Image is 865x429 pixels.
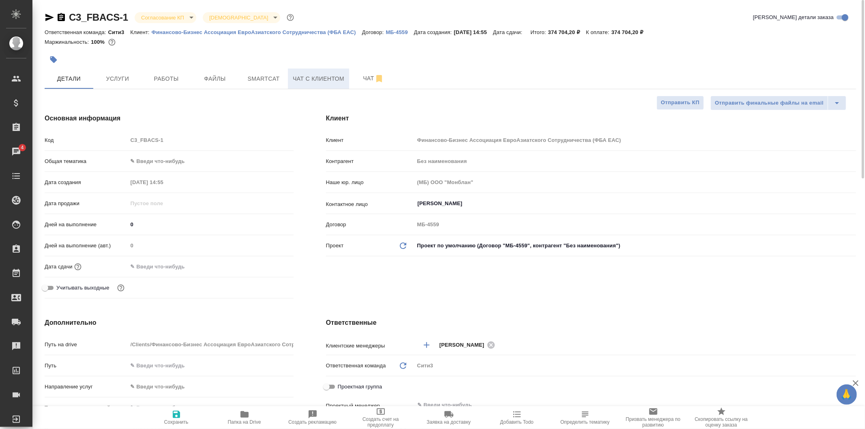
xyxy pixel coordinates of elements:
span: Создать рекламацию [288,419,337,425]
span: 🙏 [840,386,854,403]
span: Папка на Drive [228,419,261,425]
p: Контактное лицо [326,200,414,208]
button: Заявка на доставку [415,406,483,429]
input: Пустое поле [128,176,199,188]
span: Smartcat [244,74,283,84]
button: Доп статусы указывают на важность/срочность заказа [285,12,296,23]
p: Сити3 [108,29,131,35]
h4: Дополнительно [45,318,294,328]
p: Код [45,136,128,144]
button: Отправить финальные файлы на email [710,96,828,110]
h4: Основная информация [45,114,294,123]
button: Сохранить [142,406,210,429]
p: Наше юр. лицо [326,178,414,187]
input: Пустое поле [128,134,294,146]
button: Добавить менеджера [417,335,436,355]
span: Заявка на доставку [427,419,470,425]
p: Договор: [362,29,386,35]
button: Призвать менеджера по развитию [619,406,687,429]
button: Open [852,344,853,346]
input: ✎ Введи что-нибудь [128,360,294,371]
button: Согласование КП [139,14,187,21]
span: Услуги [98,74,137,84]
p: Финансово-Бизнес Ассоциация ЕвроАзиатского Сотрудничества (ФБА ЕАС) [152,29,362,35]
input: Пустое поле [414,155,856,167]
p: [DATE] 14:55 [454,29,493,35]
input: Пустое поле [414,219,856,230]
div: Проект по умолчанию (Договор "МБ-4559", контрагент "Без наименования") [414,239,856,253]
button: Open [852,203,853,204]
p: 374 704,20 ₽ [548,29,586,35]
span: Скопировать ссылку на оценку заказа [692,416,751,428]
span: Детали [49,74,88,84]
button: Выбери, если сб и вс нужно считать рабочими днями для выполнения заказа. [116,283,126,293]
button: Создать рекламацию [279,406,347,429]
div: Согласование КП [135,12,196,23]
input: ✎ Введи что-нибудь [128,402,294,414]
p: Проектный менеджер [326,402,414,410]
span: 4 [16,144,28,152]
p: Путь [45,362,128,370]
p: Общая тематика [45,157,128,165]
input: Пустое поле [414,176,856,188]
a: Финансово-Бизнес Ассоциация ЕвроАзиатского Сотрудничества (ФБА ЕАС) [152,28,362,35]
p: Дата создания [45,178,128,187]
p: Дней на выполнение (авт.) [45,242,128,250]
div: [PERSON_NAME] [440,340,498,350]
p: К оплате: [586,29,612,35]
div: split button [710,96,846,110]
p: Путь на drive [45,341,128,349]
p: Клиент: [130,29,151,35]
input: Пустое поле [128,339,294,350]
input: ✎ Введи что-нибудь [128,261,199,272]
p: Маржинальность: [45,39,91,45]
p: МБ-4559 [386,29,414,35]
p: Проект [326,242,344,250]
a: 4 [2,142,30,162]
span: Определить тематику [560,419,610,425]
span: Сохранить [164,419,189,425]
button: Open [852,404,853,406]
p: Дата сдачи [45,263,73,271]
span: Файлы [195,74,234,84]
span: Отправить КП [661,98,700,107]
button: Скопировать ссылку [56,13,66,22]
p: Клиентские менеджеры [326,342,414,350]
p: Дата продажи [45,199,128,208]
a: C3_FBACS-1 [69,12,128,23]
input: Пустое поле [128,240,294,251]
button: [DEMOGRAPHIC_DATA] [207,14,270,21]
button: Определить тематику [551,406,619,429]
div: Согласование КП [203,12,280,23]
button: Отправить КП [657,96,704,110]
p: 100% [91,39,107,45]
button: Скопировать ссылку для ЯМессенджера [45,13,54,22]
span: Чат с клиентом [293,74,344,84]
span: Добавить Todo [500,419,533,425]
div: ✎ Введи что-нибудь [131,157,284,165]
button: Если добавить услуги и заполнить их объемом, то дата рассчитается автоматически [73,262,83,272]
span: Чат [354,73,393,84]
div: ✎ Введи что-нибудь [128,154,294,168]
span: Отправить финальные файлы на email [715,99,824,108]
span: Работы [147,74,186,84]
a: МБ-4559 [386,28,414,35]
button: Папка на Drive [210,406,279,429]
div: ✎ Введи что-нибудь [128,380,294,394]
input: ✎ Введи что-нибудь [128,219,294,230]
span: [PERSON_NAME] детали заказа [753,13,834,21]
p: 374 704,20 ₽ [612,29,649,35]
span: Проектная группа [338,383,382,391]
button: Добавить Todo [483,406,551,429]
input: Пустое поле [414,134,856,146]
h4: Ответственные [326,318,856,328]
button: Создать счет на предоплату [347,406,415,429]
p: Ответственная команда [326,362,386,370]
p: Направление услуг [45,383,128,391]
p: Дней на выполнение [45,221,128,229]
input: ✎ Введи что-нибудь [417,400,826,410]
button: 0.00 RUB; [107,37,117,47]
button: Скопировать ссылку на оценку заказа [687,406,756,429]
p: Контрагент [326,157,414,165]
div: Сити3 [414,359,856,373]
